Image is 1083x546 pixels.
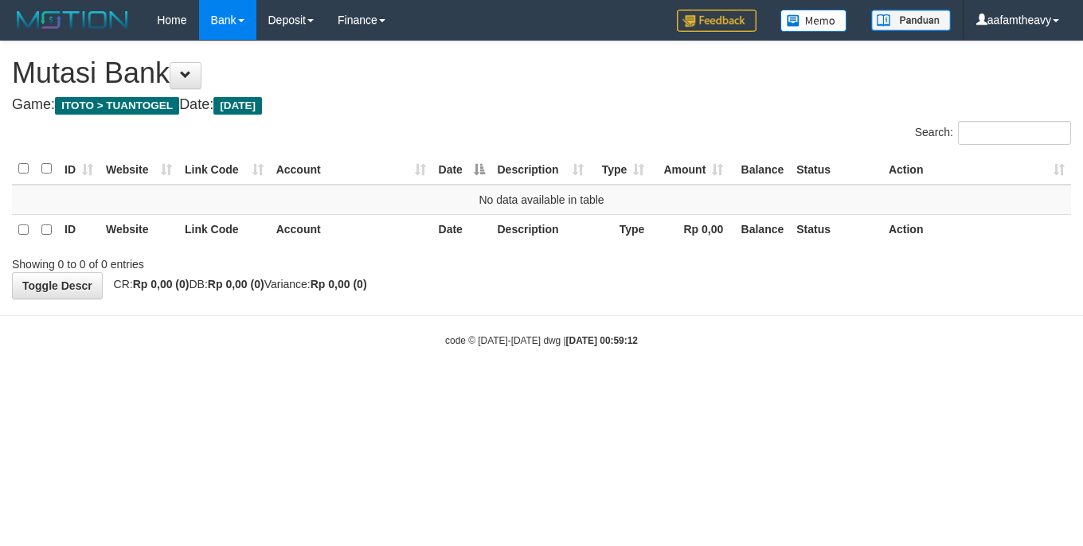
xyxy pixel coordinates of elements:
[566,335,638,346] strong: [DATE] 00:59:12
[12,57,1071,89] h1: Mutasi Bank
[958,121,1071,145] input: Search:
[590,214,651,245] th: Type
[651,214,729,245] th: Rp 0,00
[432,154,491,185] th: Date: activate to sort column descending
[58,154,100,185] th: ID: activate to sort column ascending
[790,154,882,185] th: Status
[100,154,178,185] th: Website: activate to sort column ascending
[12,185,1071,215] td: No data available in table
[178,214,270,245] th: Link Code
[270,154,432,185] th: Account: activate to sort column ascending
[12,97,1071,113] h4: Game: Date:
[445,335,638,346] small: code © [DATE]-[DATE] dwg |
[12,8,133,32] img: MOTION_logo.png
[133,278,190,291] strong: Rp 0,00 (0)
[12,272,103,299] a: Toggle Descr
[882,154,1071,185] th: Action: activate to sort column ascending
[590,154,651,185] th: Type: activate to sort column ascending
[882,214,1071,245] th: Action
[432,214,491,245] th: Date
[58,214,100,245] th: ID
[491,214,591,245] th: Description
[790,214,882,245] th: Status
[12,250,440,272] div: Showing 0 to 0 of 0 entries
[491,154,591,185] th: Description: activate to sort column ascending
[915,121,1071,145] label: Search:
[106,278,367,291] span: CR: DB: Variance:
[100,214,178,245] th: Website
[651,154,729,185] th: Amount: activate to sort column ascending
[677,10,757,32] img: Feedback.jpg
[311,278,367,291] strong: Rp 0,00 (0)
[213,97,262,115] span: [DATE]
[729,214,790,245] th: Balance
[55,97,179,115] span: ITOTO > TUANTOGEL
[729,154,790,185] th: Balance
[178,154,270,185] th: Link Code: activate to sort column ascending
[270,214,432,245] th: Account
[208,278,264,291] strong: Rp 0,00 (0)
[871,10,951,31] img: panduan.png
[780,10,847,32] img: Button%20Memo.svg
